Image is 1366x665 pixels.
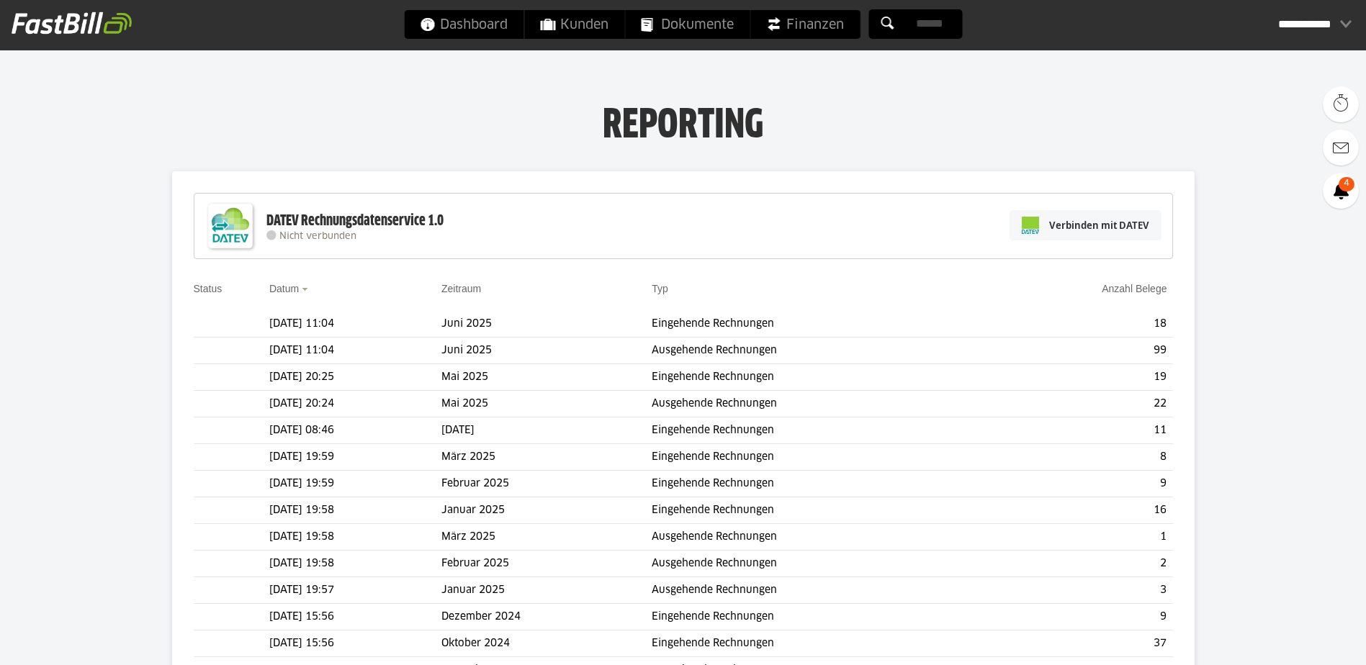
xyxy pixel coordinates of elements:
[652,551,984,577] td: Ausgehende Rechnungen
[984,364,1172,391] td: 19
[441,283,481,294] a: Zeitraum
[641,10,734,39] span: Dokumente
[652,577,984,604] td: Ausgehende Rechnungen
[269,471,441,497] td: [DATE] 19:59
[441,524,652,551] td: März 2025
[269,551,441,577] td: [DATE] 19:58
[441,604,652,630] td: Dezember 2024
[144,101,1222,139] h1: Reporting
[269,524,441,551] td: [DATE] 19:58
[12,12,132,35] img: fastbill_logo_white.png
[652,444,984,471] td: Eingehende Rechnungen
[420,10,508,39] span: Dashboard
[984,604,1172,630] td: 9
[1255,622,1352,658] iframe: Öffnet ein Widget, in dem Sie weitere Informationen finden
[652,471,984,497] td: Eingehende Rechnungen
[441,551,652,577] td: Februar 2025
[269,391,441,417] td: [DATE] 20:24
[269,283,299,294] a: Datum
[984,391,1172,417] td: 22
[984,630,1172,657] td: 37
[441,577,652,604] td: Januar 2025
[1323,173,1359,209] a: 4
[269,311,441,338] td: [DATE] 11:04
[652,364,984,391] td: Eingehende Rechnungen
[652,391,984,417] td: Ausgehende Rechnungen
[984,551,1172,577] td: 2
[984,524,1172,551] td: 1
[984,471,1172,497] td: 9
[441,364,652,391] td: Mai 2025
[441,338,652,364] td: Juni 2025
[441,311,652,338] td: Juni 2025
[441,391,652,417] td: Mai 2025
[269,364,441,391] td: [DATE] 20:25
[269,444,441,471] td: [DATE] 19:59
[194,283,223,294] a: Status
[269,417,441,444] td: [DATE] 08:46
[441,630,652,657] td: Oktober 2024
[984,311,1172,338] td: 18
[625,10,750,39] a: Dokumente
[202,197,259,255] img: DATEV-Datenservice Logo
[652,417,984,444] td: Eingehende Rechnungen
[652,524,984,551] td: Ausgehende Rechnungen
[1010,210,1161,240] a: Verbinden mit DATEV
[1049,218,1149,232] span: Verbinden mit DATEV
[652,497,984,524] td: Eingehende Rechnungen
[269,577,441,604] td: [DATE] 19:57
[441,497,652,524] td: Januar 2025
[269,630,441,657] td: [DATE] 15:56
[1022,217,1039,234] img: pi-datev-logo-farbig-24.svg
[984,444,1172,471] td: 8
[540,10,608,39] span: Kunden
[652,338,984,364] td: Ausgehende Rechnungen
[652,283,668,294] a: Typ
[766,10,844,39] span: Finanzen
[984,338,1172,364] td: 99
[269,497,441,524] td: [DATE] 19:58
[750,10,860,39] a: Finanzen
[984,417,1172,444] td: 11
[279,232,356,241] span: Nicht verbunden
[269,338,441,364] td: [DATE] 11:04
[441,417,652,444] td: [DATE]
[266,212,444,230] div: DATEV Rechnungsdatenservice 1.0
[652,630,984,657] td: Eingehende Rechnungen
[984,577,1172,604] td: 3
[524,10,624,39] a: Kunden
[441,444,652,471] td: März 2025
[652,604,984,630] td: Eingehende Rechnungen
[441,471,652,497] td: Februar 2025
[404,10,524,39] a: Dashboard
[984,497,1172,524] td: 16
[302,288,311,291] img: sort_desc.gif
[269,604,441,630] td: [DATE] 15:56
[1102,283,1167,294] a: Anzahl Belege
[1339,177,1354,191] span: 4
[652,311,984,338] td: Eingehende Rechnungen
